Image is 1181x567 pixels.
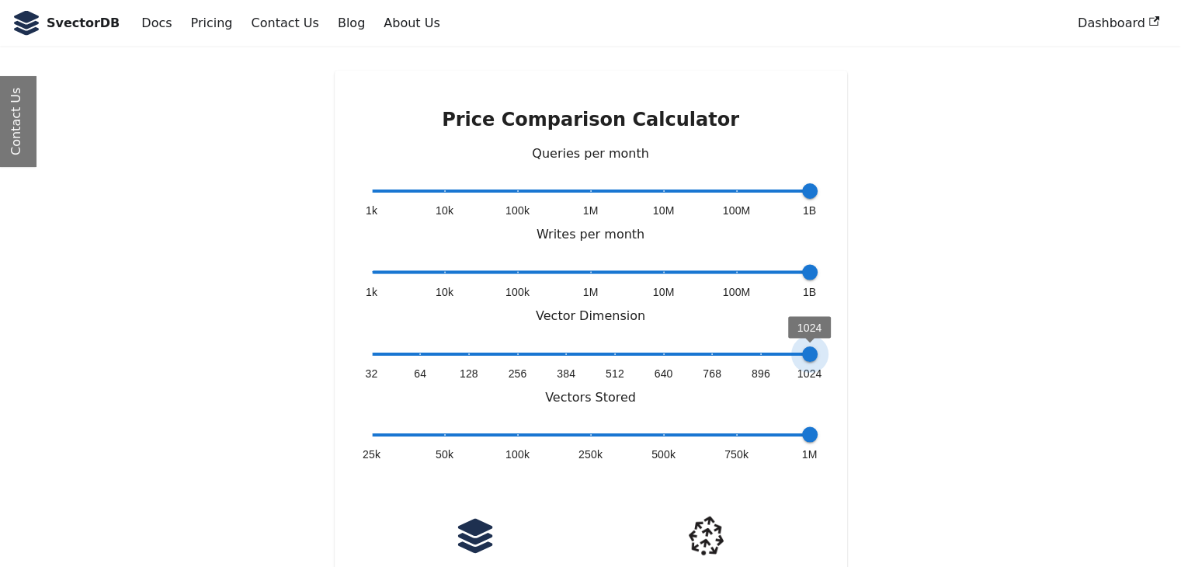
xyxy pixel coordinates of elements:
p: Queries per month [372,144,810,164]
span: 896 [752,366,770,381]
span: 100k [505,203,530,218]
a: SvectorDB LogoSvectorDB [12,11,120,36]
span: 640 [655,366,673,381]
span: 25k [363,447,380,462]
span: 1B [803,284,816,300]
span: 512 [606,366,624,381]
span: 1024 [797,322,822,334]
a: Contact Us [241,10,328,37]
span: 768 [703,366,721,381]
span: 500k [651,447,676,462]
p: Vector Dimension [372,306,810,326]
a: Blog [328,10,374,37]
img: pinecone.png [677,506,735,565]
span: 1k [366,203,377,218]
a: Docs [132,10,181,37]
span: 1M [583,203,599,218]
span: 64 [414,366,426,381]
span: 50k [436,447,453,462]
b: SvectorDB [47,13,120,33]
a: Pricing [182,10,242,37]
span: 384 [557,366,575,381]
span: 1k [366,284,377,300]
span: 750k [724,447,749,462]
span: 10k [436,203,453,218]
span: 128 [460,366,478,381]
span: 1M [583,284,599,300]
span: 1024 [797,366,822,381]
p: Writes per month [372,224,810,245]
span: 10M [653,203,675,218]
img: logo.svg [456,517,495,555]
p: Vectors Stored [372,388,810,408]
span: 100k [505,447,530,462]
span: 1M [802,447,818,462]
span: 100M [723,203,751,218]
span: 10k [436,284,453,300]
img: SvectorDB Logo [12,11,40,36]
span: 1B [803,203,816,218]
span: 100M [723,284,751,300]
a: About Us [374,10,449,37]
span: 32 [366,366,378,381]
span: 100k [505,284,530,300]
h2: Price Comparison Calculator [372,108,810,131]
a: Dashboard [1068,10,1169,37]
span: 10M [653,284,675,300]
span: 250k [578,447,603,462]
span: 256 [509,366,527,381]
